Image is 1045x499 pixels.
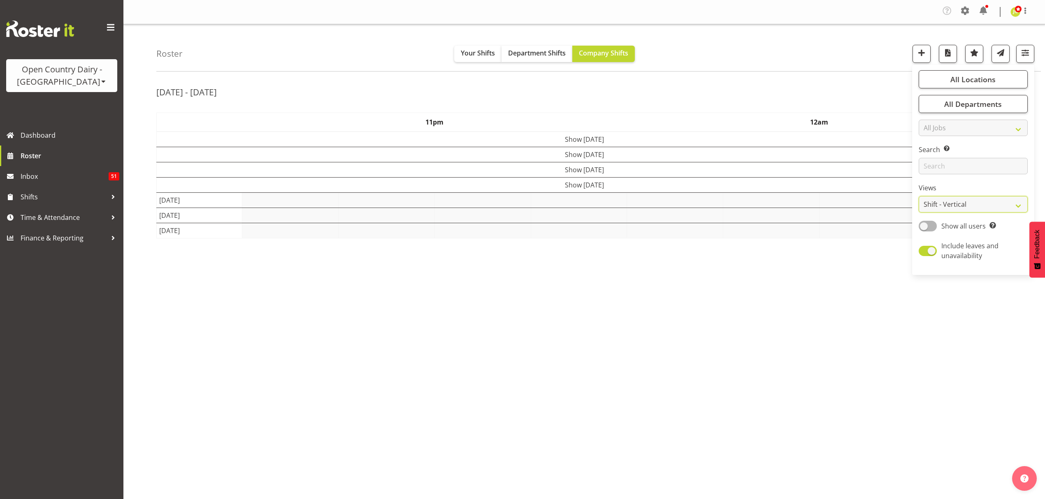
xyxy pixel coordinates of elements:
td: Show [DATE] [157,147,1012,162]
button: All Departments [919,95,1028,113]
span: Roster [21,150,119,162]
span: Your Shifts [461,49,495,58]
th: 11pm [242,113,627,132]
button: Filter Shifts [1016,45,1034,63]
button: Feedback - Show survey [1029,222,1045,277]
span: All Departments [944,99,1002,109]
button: Add a new shift [913,45,931,63]
span: Finance & Reporting [21,232,107,244]
button: Company Shifts [572,46,635,62]
td: Show [DATE] [157,132,1012,147]
th: 12am [627,113,1012,132]
td: [DATE] [157,193,242,208]
td: Show [DATE] [157,178,1012,193]
span: Dashboard [21,129,119,141]
td: [DATE] [157,208,242,223]
img: help-xxl-2.png [1020,474,1029,483]
td: [DATE] [157,223,242,238]
label: Search [919,145,1028,155]
td: Show [DATE] [157,162,1012,178]
span: 51 [109,172,119,180]
label: Views [919,183,1028,193]
span: Show all users [941,222,986,231]
span: Include leaves and unavailability [941,241,999,260]
span: All Locations [950,74,996,84]
span: Inbox [21,170,109,183]
span: Time & Attendance [21,211,107,224]
h4: Roster [156,49,183,58]
button: Download a PDF of the roster according to the set date range. [939,45,957,63]
span: Company Shifts [579,49,628,58]
button: Send a list of all shifts for the selected filtered period to all rostered employees. [992,45,1010,63]
span: Shifts [21,191,107,203]
h2: [DATE] - [DATE] [156,87,217,97]
div: Open Country Dairy - [GEOGRAPHIC_DATA] [14,63,109,88]
button: Highlight an important date within the roster. [965,45,983,63]
span: Department Shifts [508,49,566,58]
span: Feedback [1033,230,1041,259]
button: All Locations [919,70,1028,88]
img: Rosterit website logo [6,21,74,37]
button: Your Shifts [454,46,502,62]
button: Department Shifts [502,46,572,62]
img: jessica-greenwood7429.jpg [1010,7,1020,17]
input: Search [919,158,1028,174]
